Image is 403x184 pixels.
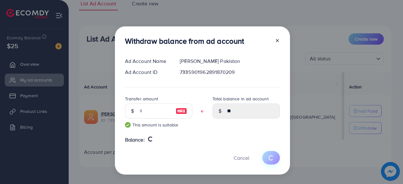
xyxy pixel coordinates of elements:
[120,69,175,76] div: Ad Account ID
[125,36,244,46] h3: Withdraw balance from ad account
[125,122,192,128] small: This amount is suitable
[120,58,175,65] div: Ad Account Name
[125,96,158,102] label: Transfer amount
[175,58,285,65] div: [PERSON_NAME] Pakistan
[176,107,187,115] img: image
[226,151,257,164] button: Cancel
[175,69,285,76] div: 7335901962891870209
[213,96,269,102] label: Total balance in ad account
[234,154,249,161] span: Cancel
[125,136,145,143] span: Balance:
[125,122,131,128] img: guide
